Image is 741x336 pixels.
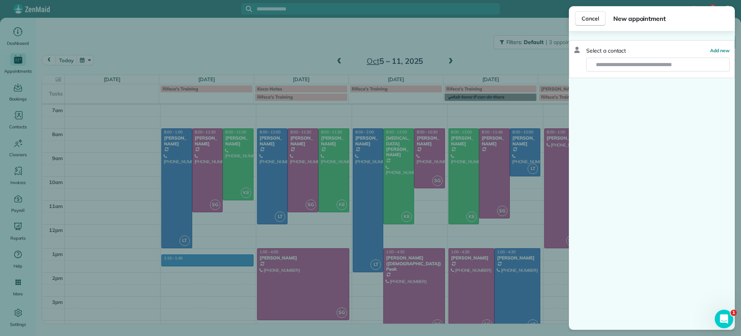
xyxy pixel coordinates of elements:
[582,15,599,22] span: Cancel
[710,47,730,55] button: Add new
[575,11,606,26] button: Cancel
[731,310,737,316] span: 1
[710,48,730,53] span: Add new
[613,14,729,23] span: New appointment
[715,310,733,328] iframe: Intercom live chat
[586,47,626,55] span: Select a contact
